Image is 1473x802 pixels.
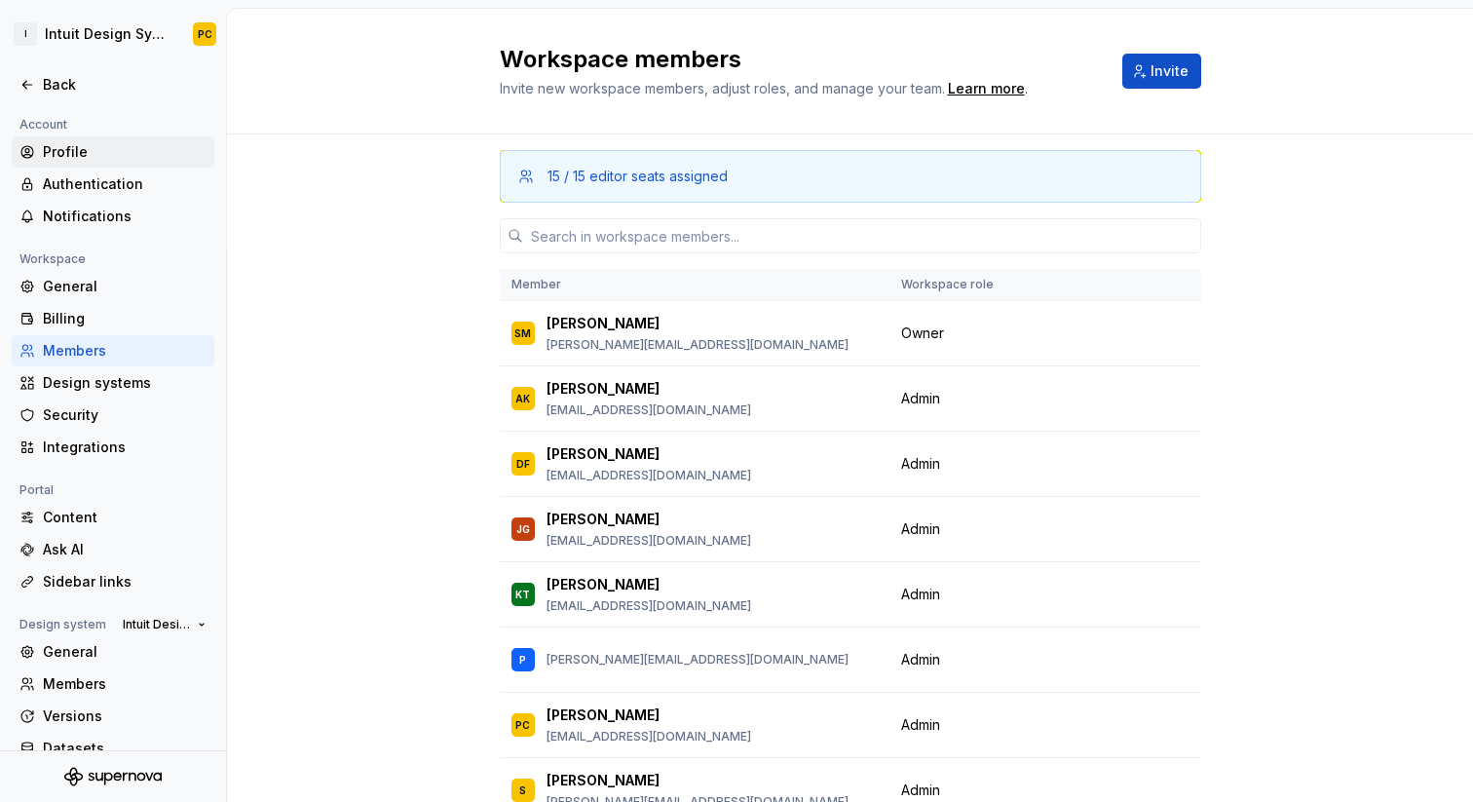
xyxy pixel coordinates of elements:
[547,402,751,418] p: [EMAIL_ADDRESS][DOMAIN_NAME]
[547,771,660,790] p: [PERSON_NAME]
[1151,61,1189,81] span: Invite
[12,303,214,334] a: Billing
[43,674,207,694] div: Members
[12,248,94,271] div: Workspace
[12,432,214,463] a: Integrations
[519,781,526,800] div: S
[948,79,1025,98] a: Learn more
[901,781,940,800] span: Admin
[12,367,214,399] a: Design systems
[43,341,207,361] div: Members
[43,75,207,95] div: Back
[901,650,940,669] span: Admin
[519,650,526,669] div: P
[901,454,940,474] span: Admin
[43,142,207,162] div: Profile
[123,617,190,632] span: Intuit Design System
[14,22,37,46] div: I
[43,739,207,758] div: Datasets
[12,733,214,764] a: Datasets
[12,136,214,168] a: Profile
[547,706,660,725] p: [PERSON_NAME]
[12,636,214,668] a: General
[547,314,660,333] p: [PERSON_NAME]
[547,510,660,529] p: [PERSON_NAME]
[901,585,940,604] span: Admin
[43,438,207,457] div: Integrations
[12,271,214,302] a: General
[12,668,214,700] a: Members
[12,502,214,533] a: Content
[43,540,207,559] div: Ask AI
[516,454,530,474] div: DF
[500,44,1099,75] h2: Workspace members
[901,715,940,735] span: Admin
[547,337,849,353] p: [PERSON_NAME][EMAIL_ADDRESS][DOMAIN_NAME]
[516,519,530,539] div: JG
[43,707,207,726] div: Versions
[43,309,207,328] div: Billing
[12,613,114,636] div: Design system
[198,26,212,42] div: PC
[43,207,207,226] div: Notifications
[547,533,751,549] p: [EMAIL_ADDRESS][DOMAIN_NAME]
[12,69,214,100] a: Back
[43,642,207,662] div: General
[548,167,728,186] div: 15 / 15 editor seats assigned
[12,335,214,366] a: Members
[43,572,207,592] div: Sidebar links
[901,519,940,539] span: Admin
[515,585,530,604] div: KT
[547,444,660,464] p: [PERSON_NAME]
[515,715,530,735] div: PC
[547,729,751,745] p: [EMAIL_ADDRESS][DOMAIN_NAME]
[12,113,75,136] div: Account
[547,468,751,483] p: [EMAIL_ADDRESS][DOMAIN_NAME]
[901,389,940,408] span: Admin
[12,701,214,732] a: Versions
[12,534,214,565] a: Ask AI
[12,169,214,200] a: Authentication
[12,201,214,232] a: Notifications
[12,566,214,597] a: Sidebar links
[901,324,944,343] span: Owner
[547,598,751,614] p: [EMAIL_ADDRESS][DOMAIN_NAME]
[43,174,207,194] div: Authentication
[43,277,207,296] div: General
[514,324,531,343] div: SM
[4,13,222,56] button: IIntuit Design SystemPC
[500,80,945,96] span: Invite new workspace members, adjust roles, and manage your team.
[547,575,660,594] p: [PERSON_NAME]
[523,218,1201,253] input: Search in workspace members...
[43,405,207,425] div: Security
[43,508,207,527] div: Content
[889,269,1039,301] th: Workspace role
[945,82,1028,96] span: .
[12,478,61,502] div: Portal
[500,269,889,301] th: Member
[547,652,849,668] p: [PERSON_NAME][EMAIL_ADDRESS][DOMAIN_NAME]
[64,767,162,786] svg: Supernova Logo
[547,379,660,399] p: [PERSON_NAME]
[45,24,170,44] div: Intuit Design System
[1122,54,1201,89] button: Invite
[515,389,530,408] div: AK
[43,373,207,393] div: Design systems
[12,400,214,431] a: Security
